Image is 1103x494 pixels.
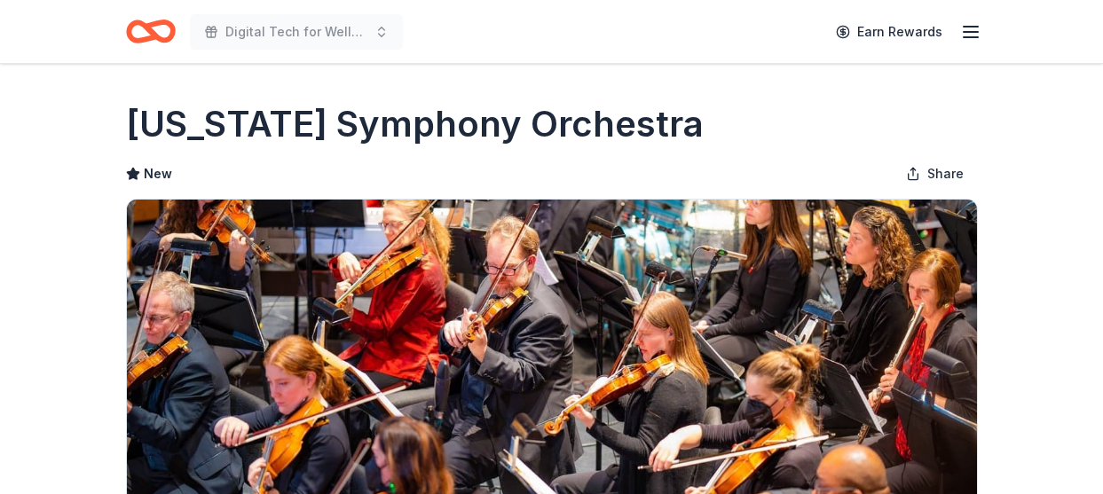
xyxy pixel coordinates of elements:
[126,11,176,52] a: Home
[225,21,367,43] span: Digital Tech for Wellness and Silent Auction Arts Fundraiser
[825,16,953,48] a: Earn Rewards
[892,156,978,192] button: Share
[927,163,964,184] span: Share
[144,163,172,184] span: New
[126,99,704,149] h1: [US_STATE] Symphony Orchestra
[190,14,403,50] button: Digital Tech for Wellness and Silent Auction Arts Fundraiser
